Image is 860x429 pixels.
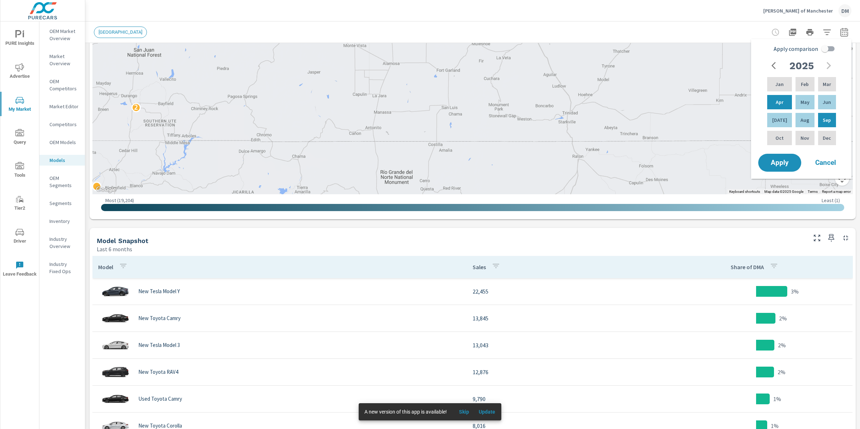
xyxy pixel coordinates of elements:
[49,28,79,42] p: OEM Market Overview
[138,342,180,348] p: New Tesla Model 3
[49,53,79,67] p: Market Overview
[473,395,654,403] p: 9,790
[822,197,840,204] p: Least ( 1 )
[0,22,39,285] div: nav menu
[820,25,834,39] button: Apply Filters
[804,154,847,172] button: Cancel
[764,190,803,194] span: Map data ©2025 Google
[39,101,85,112] div: Market Editor
[801,116,809,124] p: Aug
[3,96,37,114] span: My Market
[39,173,85,191] div: OEM Segments
[801,134,809,142] p: Nov
[3,129,37,147] span: Query
[39,155,85,166] div: Models
[101,388,130,410] img: glamour
[801,99,809,106] p: May
[49,103,79,110] p: Market Editor
[837,25,851,39] button: Select Date Range
[39,234,85,252] div: Industry Overview
[772,116,787,124] p: [DATE]
[765,159,794,166] span: Apply
[3,195,37,213] span: Tier2
[473,314,654,323] p: 13,845
[840,232,851,244] button: Minimize Widget
[778,368,785,376] p: 2%
[97,245,132,253] p: Last 6 months
[39,259,85,277] div: Industry Fixed Ops
[138,423,182,429] p: New Toyota Corolla
[39,137,85,148] div: OEM Models
[823,99,831,106] p: Jun
[808,190,818,194] a: Terms (opens in new tab)
[134,103,138,111] p: 2
[476,406,498,418] button: Update
[138,315,181,321] p: New Toyota Camry
[773,395,781,403] p: 1%
[801,81,809,88] p: Feb
[791,287,799,296] p: 3%
[789,59,814,72] h2: 2025
[3,261,37,278] span: Leave Feedback
[39,216,85,227] div: Inventory
[823,81,831,88] p: Mar
[811,232,823,244] button: Make Fullscreen
[779,314,787,323] p: 2%
[49,157,79,164] p: Models
[455,409,473,415] span: Skip
[49,200,79,207] p: Segments
[729,189,760,194] button: Keyboard shortcuts
[49,78,79,92] p: OEM Competitors
[3,162,37,180] span: Tools
[823,134,831,142] p: Dec
[39,76,85,94] div: OEM Competitors
[775,134,784,142] p: Oct
[138,369,178,375] p: New Toyota RAV4
[97,237,148,244] h5: Model Snapshot
[49,175,79,189] p: OEM Segments
[94,185,118,194] a: Open this area in Google Maps (opens a new window)
[473,368,654,376] p: 12,876
[453,406,476,418] button: Skip
[94,29,147,35] span: [GEOGRAPHIC_DATA]
[3,228,37,246] span: Driver
[39,51,85,69] div: Market Overview
[811,159,840,166] span: Cancel
[49,235,79,250] p: Industry Overview
[101,281,130,302] img: glamour
[39,198,85,209] div: Segments
[838,4,851,17] div: DM
[776,99,783,106] p: Apr
[473,287,654,296] p: 22,455
[49,139,79,146] p: OEM Models
[39,119,85,130] div: Competitors
[763,8,833,14] p: [PERSON_NAME] of Manchester
[98,263,113,271] p: Model
[3,30,37,48] span: PURE Insights
[138,396,182,402] p: Used Toyota Camry
[3,63,37,81] span: Advertise
[473,263,486,271] p: Sales
[101,308,130,329] img: glamour
[94,185,118,194] img: Google
[478,409,496,415] span: Update
[473,341,654,349] p: 13,043
[364,409,447,415] span: A new version of this app is available!
[138,288,180,295] p: New Tesla Model Y
[101,361,130,383] img: glamour
[778,341,786,349] p: 2%
[822,190,851,194] a: Report a map error
[101,334,130,356] img: glamour
[39,26,85,44] div: OEM Market Overview
[775,81,784,88] p: Jan
[49,218,79,225] p: Inventory
[823,116,831,124] p: Sep
[758,154,801,172] button: Apply
[826,232,837,244] span: Save this to your personalized report
[49,261,79,275] p: Industry Fixed Ops
[49,121,79,128] p: Competitors
[105,197,134,204] p: Most ( 19,204 )
[774,44,818,53] span: Apply comparison
[731,263,764,271] p: Share of DMA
